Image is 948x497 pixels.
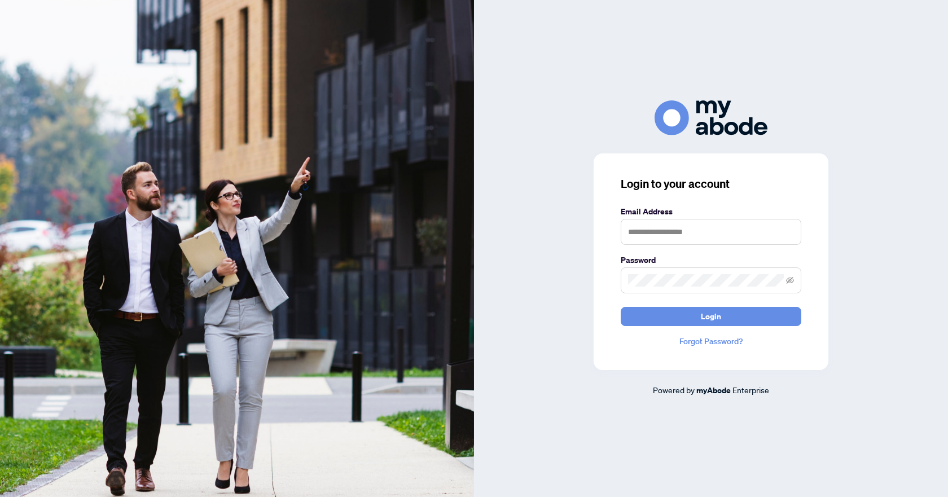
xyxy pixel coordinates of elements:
img: ma-logo [655,100,767,135]
h3: Login to your account [621,176,801,192]
span: Login [701,307,721,326]
a: Forgot Password? [621,335,801,348]
span: Powered by [653,385,695,395]
span: Enterprise [732,385,769,395]
button: Login [621,307,801,326]
span: eye-invisible [786,276,794,284]
label: Email Address [621,205,801,218]
a: myAbode [696,384,731,397]
label: Password [621,254,801,266]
